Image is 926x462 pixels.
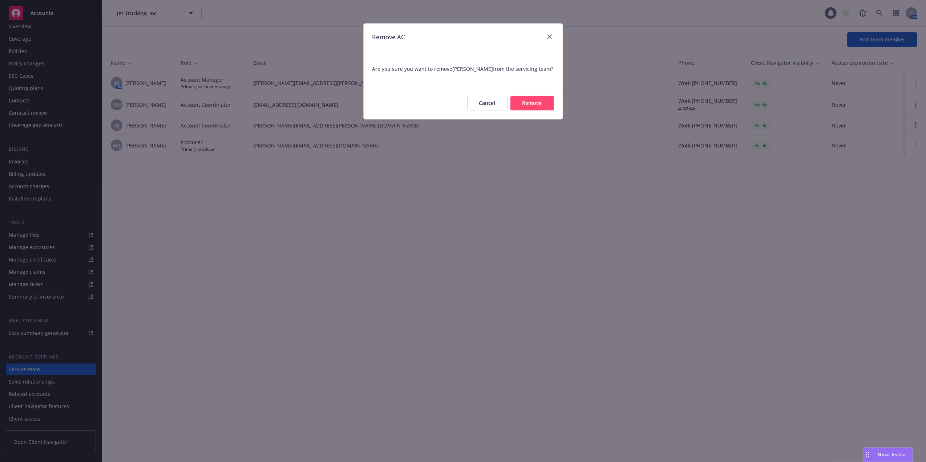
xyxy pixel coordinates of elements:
a: close [545,32,554,41]
h1: Remove AC [372,32,405,42]
span: Nova Assist [878,451,907,458]
span: Are you sure you want to remove [PERSON_NAME] from the servicing team? [372,65,554,73]
button: Cancel [467,96,508,110]
div: Drag to move [863,448,872,462]
button: Remove [510,96,554,110]
button: Nova Assist [863,447,913,462]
